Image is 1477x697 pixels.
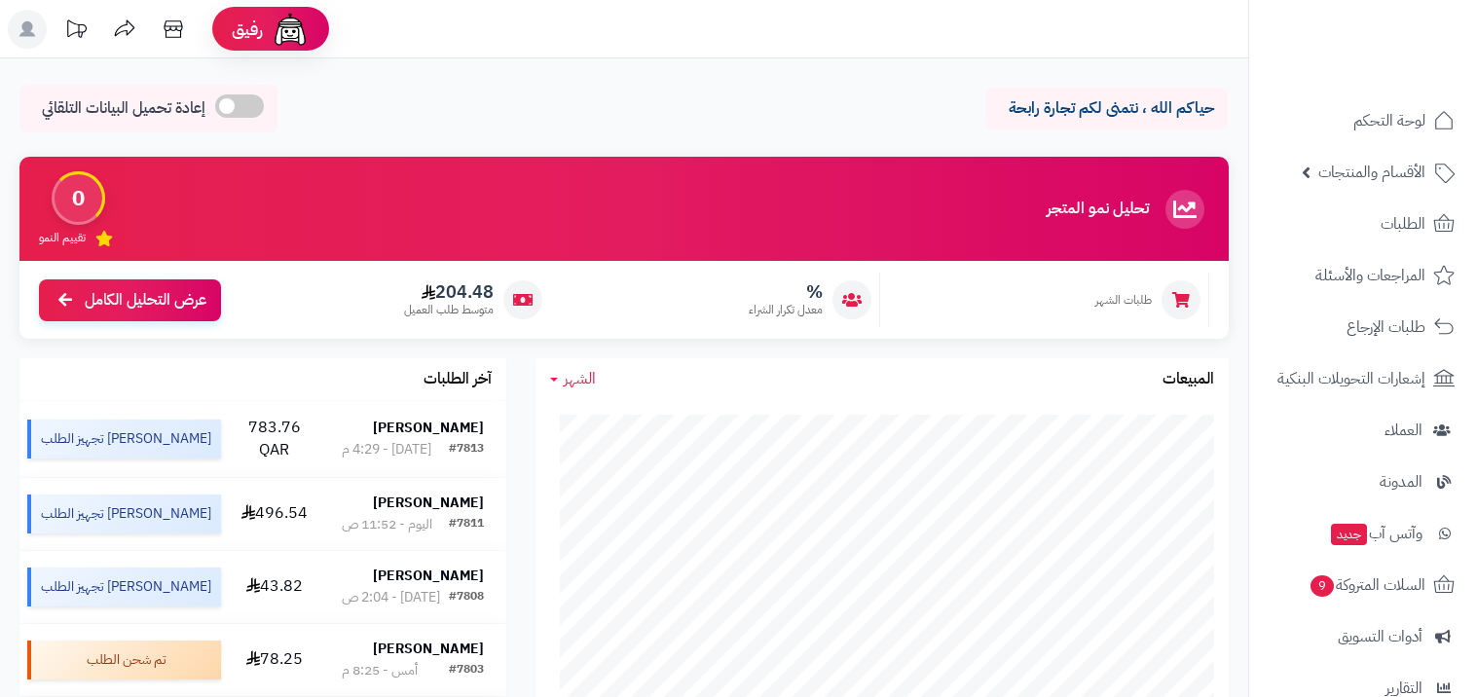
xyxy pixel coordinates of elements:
[749,281,823,303] span: %
[373,418,484,438] strong: [PERSON_NAME]
[342,588,440,607] div: [DATE] - 2:04 ص
[1318,159,1425,186] span: الأقسام والمنتجات
[564,367,596,390] span: الشهر
[1385,417,1422,444] span: العملاء
[39,279,221,321] a: عرض التحليل الكامل
[1261,201,1465,247] a: الطلبات
[229,624,319,696] td: 78.25
[85,289,206,312] span: عرض التحليل الكامل
[1000,97,1214,120] p: حياكم الله ، نتمنى لكم تجارة رابحة
[373,566,484,586] strong: [PERSON_NAME]
[1261,355,1465,402] a: إشعارات التحويلات البنكية
[373,639,484,659] strong: [PERSON_NAME]
[404,281,494,303] span: 204.48
[39,230,86,246] span: تقييم النمو
[1381,210,1425,238] span: الطلبات
[1347,313,1425,341] span: طلبات الإرجاع
[449,440,484,459] div: #7813
[27,495,221,533] div: [PERSON_NAME] تجهيز الطلب
[1380,468,1422,495] span: المدونة
[1261,304,1465,350] a: طلبات الإرجاع
[424,371,492,388] h3: آخر الطلبات
[1353,107,1425,134] span: لوحة التحكم
[1261,613,1465,660] a: أدوات التسويق
[1261,97,1465,144] a: لوحة التحكم
[373,493,484,513] strong: [PERSON_NAME]
[229,551,319,623] td: 43.82
[1345,15,1459,55] img: logo-2.png
[1261,252,1465,299] a: المراجعات والأسئلة
[449,661,484,680] div: #7803
[1261,407,1465,454] a: العملاء
[1315,262,1425,289] span: المراجعات والأسئلة
[229,478,319,550] td: 496.54
[550,368,596,390] a: الشهر
[52,10,100,54] a: تحديثات المنصة
[342,440,431,459] div: [DATE] - 4:29 م
[1277,365,1425,392] span: إشعارات التحويلات البنكية
[1261,510,1465,557] a: وآتس آبجديد
[232,18,263,41] span: رفيق
[1329,520,1422,547] span: وآتس آب
[449,515,484,534] div: #7811
[1261,562,1465,608] a: السلات المتروكة9
[27,641,221,679] div: تم شحن الطلب
[1261,459,1465,505] a: المدونة
[27,420,221,459] div: [PERSON_NAME] تجهيز الطلب
[1047,201,1149,218] h3: تحليل نمو المتجر
[1309,571,1425,599] span: السلات المتروكة
[749,302,823,318] span: معدل تكرار الشراء
[1095,292,1152,309] span: طلبات الشهر
[271,10,310,49] img: ai-face.png
[342,515,432,534] div: اليوم - 11:52 ص
[229,401,319,477] td: 783.76 QAR
[1331,524,1367,545] span: جديد
[1163,371,1214,388] h3: المبيعات
[1338,623,1422,650] span: أدوات التسويق
[342,661,418,680] div: أمس - 8:25 م
[449,588,484,607] div: #7808
[42,97,205,120] span: إعادة تحميل البيانات التلقائي
[27,568,221,606] div: [PERSON_NAME] تجهيز الطلب
[404,302,494,318] span: متوسط طلب العميل
[1311,575,1334,597] span: 9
